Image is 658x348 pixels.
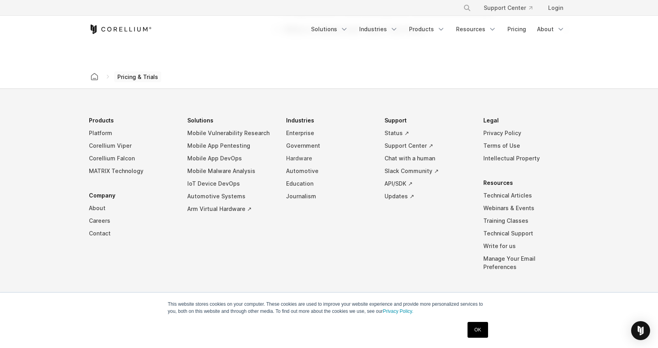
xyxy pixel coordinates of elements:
a: Write for us [483,240,569,252]
span: Pricing & Trials [114,71,161,83]
div: Open Intercom Messenger [631,321,650,340]
a: Updates ↗ [385,190,471,203]
a: Login [542,1,569,15]
a: Careers [89,214,175,227]
a: Solutions [306,22,353,36]
a: Chat with a human [385,152,471,165]
a: Education [286,177,372,190]
a: Mobile Vulnerability Research [187,127,273,139]
a: Industries [354,22,403,36]
a: Pricing [503,22,531,36]
a: Technical Support [483,227,569,240]
a: Enterprise [286,127,372,139]
a: Arm Virtual Hardware ↗ [187,203,273,215]
a: Mobile App DevOps [187,152,273,165]
a: Technical Articles [483,189,569,202]
a: Mobile Malware Analysis [187,165,273,177]
a: OK [468,322,488,338]
a: Mobile App Pentesting [187,139,273,152]
a: Contact [89,227,175,240]
a: Support Center [477,1,539,15]
a: Manage Your Email Preferences [483,252,569,273]
a: Corellium Home [89,24,152,34]
a: Platform [89,127,175,139]
div: Navigation Menu [89,114,569,285]
a: About [89,202,175,214]
a: MATRIX Technology [89,165,175,177]
a: Training Classes [483,214,569,227]
a: Support Center ↗ [385,139,471,152]
div: Navigation Menu [454,1,569,15]
a: Hardware [286,152,372,165]
a: Privacy Policy. [383,308,413,314]
a: Corellium home [87,71,102,82]
a: Automotive Systems [187,190,273,203]
a: Privacy Policy [483,127,569,139]
a: Corellium Falcon [89,152,175,165]
a: Automotive [286,165,372,177]
a: Journalism [286,190,372,203]
p: This website stores cookies on your computer. These cookies are used to improve your website expe... [168,301,490,315]
a: Intellectual Property [483,152,569,165]
a: IoT Device DevOps [187,177,273,190]
a: Status ↗ [385,127,471,139]
a: Government [286,139,372,152]
div: Navigation Menu [306,22,569,36]
a: Corellium Viper [89,139,175,152]
a: Slack Community ↗ [385,165,471,177]
a: Products [404,22,450,36]
a: API/SDK ↗ [385,177,471,190]
a: Resources [451,22,501,36]
a: About [532,22,569,36]
a: Webinars & Events [483,202,569,214]
button: Search [460,1,474,15]
a: Terms of Use [483,139,569,152]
